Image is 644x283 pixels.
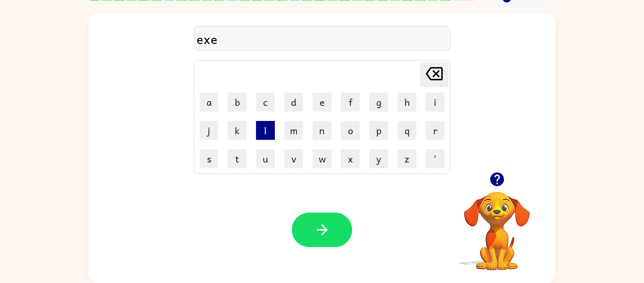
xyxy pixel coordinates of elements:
button: y [369,149,388,168]
button: z [397,149,416,168]
button: ' [426,149,445,168]
button: o [341,121,360,140]
button: i [426,93,445,111]
button: u [256,149,275,168]
button: b [228,93,247,111]
button: c [256,93,275,111]
button: w [313,149,331,168]
button: r [426,121,445,140]
button: j [199,121,218,140]
button: n [313,121,331,140]
button: t [228,149,247,168]
video: Your browser must support playing .mp4 files to use Literably. Please try using another browser. [450,177,544,272]
button: m [284,121,303,140]
button: p [369,121,388,140]
button: l [256,121,275,140]
button: a [199,93,218,111]
button: q [397,121,416,140]
button: x [341,149,360,168]
button: s [199,149,218,168]
button: k [228,121,247,140]
button: g [369,93,388,111]
button: v [284,149,303,168]
button: e [313,93,331,111]
button: h [397,93,416,111]
button: f [341,93,360,111]
button: d [284,93,303,111]
div: exe [197,29,447,49]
